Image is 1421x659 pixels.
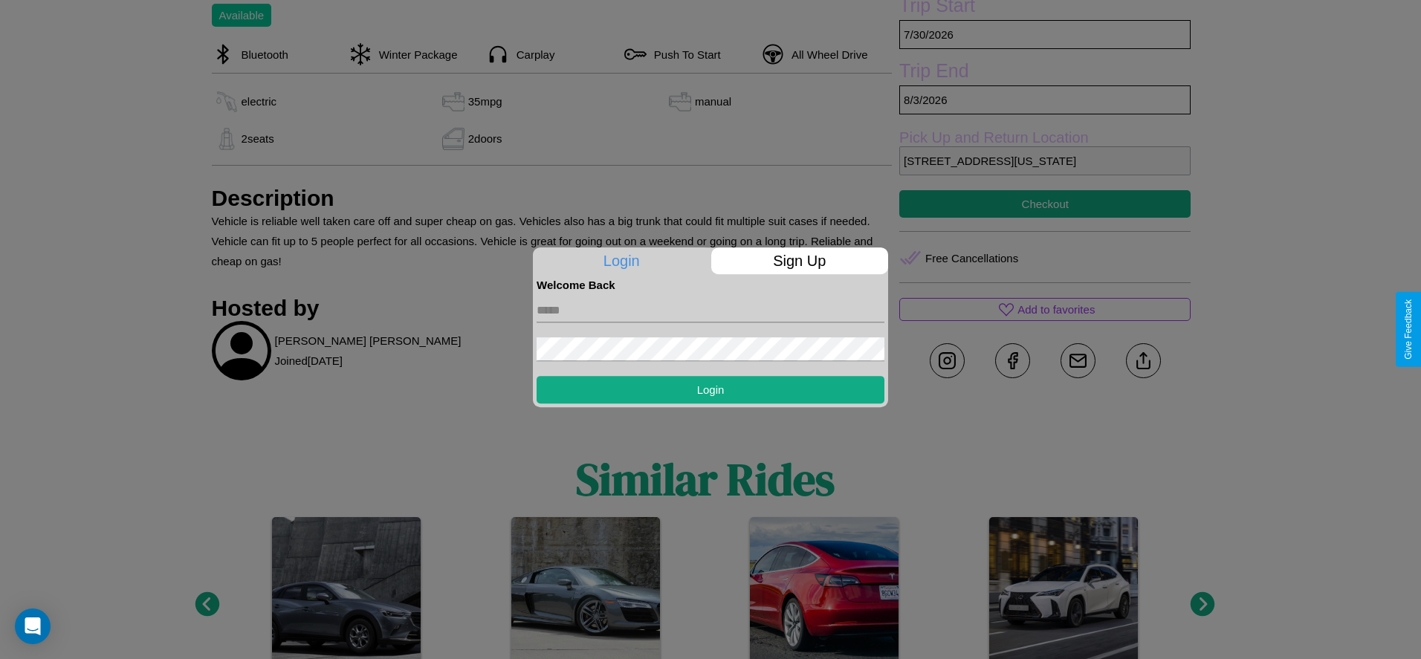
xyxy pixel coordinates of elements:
[15,608,51,644] div: Open Intercom Messenger
[537,279,884,291] h4: Welcome Back
[537,376,884,403] button: Login
[533,247,710,274] p: Login
[1403,299,1414,360] div: Give Feedback
[711,247,889,274] p: Sign Up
